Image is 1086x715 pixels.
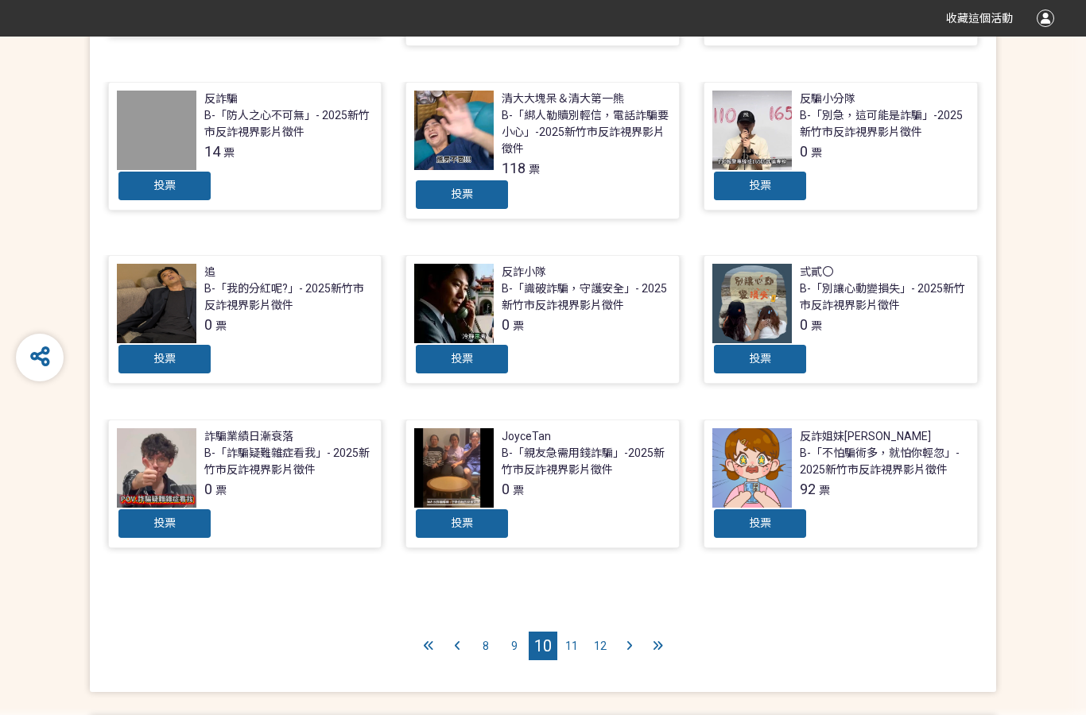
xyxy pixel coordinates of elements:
div: 清大大塊呆＆清大第一熊 [502,91,624,107]
span: 0 [800,143,808,160]
a: 追B-「我的分紅呢?」- 2025新竹市反詐視界影片徵件0票投票 [108,255,382,384]
a: 反詐姐妹[PERSON_NAME]B-「不怕騙術多，就怕你輕忽」- 2025新竹市反詐視界影片徵件92票投票 [704,419,978,548]
span: 92 [800,481,816,497]
a: JoyceTanB-「親友急需用錢詐騙」-2025新竹市反詐視界影片徵件0票投票 [405,419,680,548]
div: B-「綁人勒贖別輕信，電話詐騙要小心」-2025新竹市反詐視界影片徵件 [502,107,671,157]
span: 票 [215,319,227,332]
div: B-「別讓心動變損失」- 2025新竹市反詐視界影片徵件 [800,280,969,314]
span: 投票 [749,352,771,365]
a: 詐騙業績日漸衰落B-「詐騙疑難雜症看我」- 2025新竹市反詐視界影片徵件0票投票 [108,419,382,548]
div: B-「別急，這可能是詐騙」-2025新竹市反詐視界影片徵件 [800,107,969,141]
span: 12 [594,640,607,652]
a: 反詐騙B-「防人之心不可無」- 2025新竹市反詐視界影片徵件14票投票 [108,82,382,211]
span: 0 [502,481,510,497]
span: 票 [811,319,822,332]
span: 0 [204,316,212,333]
a: 清大大塊呆＆清大第一熊B-「綁人勒贖別輕信，電話詐騙要小心」-2025新竹市反詐視界影片徵件118票投票 [405,82,680,219]
div: 反騙小分隊 [800,91,855,107]
div: B-「識破詐騙，守護安全」- 2025新竹市反詐視界影片徵件 [502,280,671,314]
div: JoyceTan [502,428,551,445]
div: 追 [204,264,215,280]
span: 9 [511,640,518,652]
span: 投票 [451,516,473,529]
span: 票 [215,484,227,497]
div: 弎貳〇 [800,264,833,280]
span: 0 [204,481,212,497]
span: 投票 [749,516,771,529]
span: 票 [811,146,822,159]
div: B-「防人之心不可無」- 2025新竹市反詐視界影片徵件 [204,107,374,141]
span: 投票 [153,179,176,191]
a: 弎貳〇B-「別讓心動變損失」- 2025新竹市反詐視界影片徵件0票投票 [704,255,978,384]
span: 投票 [749,179,771,191]
span: 投票 [451,187,473,200]
span: 投票 [451,352,473,365]
div: 反詐小隊 [502,264,546,280]
span: 118 [502,160,526,176]
a: 反詐小隊B-「識破詐騙，守護安全」- 2025新竹市反詐視界影片徵件0票投票 [405,255,680,384]
a: 反騙小分隊B-「別急，這可能是詐騙」-2025新竹市反詐視界影片徵件0票投票 [704,82,978,211]
span: 票 [513,319,524,332]
span: 11 [565,640,578,652]
span: 票 [529,163,540,176]
div: B-「不怕騙術多，就怕你輕忽」- 2025新竹市反詐視界影片徵件 [800,445,969,478]
div: 詐騙業績日漸衰落 [204,428,293,445]
span: 票 [223,146,235,159]
div: B-「我的分紅呢?」- 2025新竹市反詐視界影片徵件 [204,280,374,314]
span: 0 [502,316,510,333]
span: 0 [800,316,808,333]
div: B-「親友急需用錢詐騙」-2025新竹市反詐視界影片徵件 [502,445,671,478]
span: 投票 [153,516,176,529]
div: B-「詐騙疑難雜症看我」- 2025新竹市反詐視界影片徵件 [204,445,374,478]
div: 反詐騙 [204,91,238,107]
span: 投票 [153,352,176,365]
span: 票 [819,484,830,497]
span: 收藏這個活動 [946,12,1013,25]
span: 票 [513,484,524,497]
span: 10 [534,636,552,655]
span: 8 [483,640,489,652]
div: 反詐姐妹[PERSON_NAME] [800,428,931,445]
span: 14 [204,143,220,160]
